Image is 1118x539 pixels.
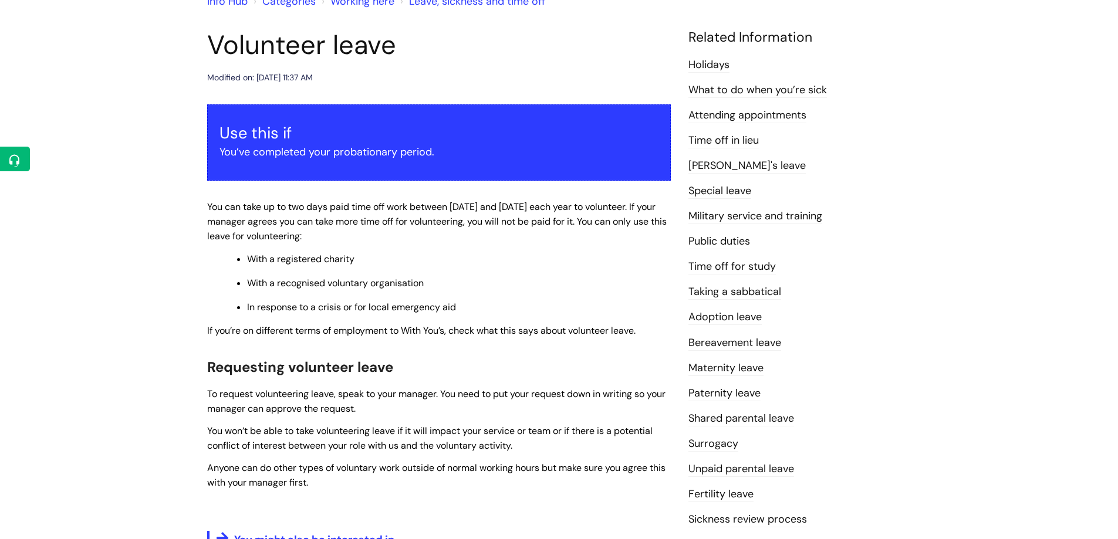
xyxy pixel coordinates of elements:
[688,259,776,274] a: Time off for study
[207,201,667,242] span: You can take up to two days paid time off work between [DATE] and [DATE] each year to volunteer. ...
[688,487,754,502] a: Fertility leave
[207,462,666,489] span: Anyone can do other types of voluntary work outside of normal working hours but make sure you agr...
[207,324,636,337] span: If you’re on different terms of employment to With You’s, check what this says about volunteer le...
[247,301,456,313] span: In response to a crisis or for local emergency aid
[688,29,911,46] h4: Related Information
[207,29,671,61] h1: Volunteer leave
[688,512,807,527] a: Sickness review process
[207,358,393,376] span: Requesting volunteer leave
[688,158,806,174] a: [PERSON_NAME]'s leave
[688,436,738,452] a: Surrogacy
[688,462,794,477] a: Unpaid parental leave
[207,388,666,415] span: To request volunteering leave, speak to your manager. You need to put your request down in writin...
[688,335,781,351] a: Bereavement leave
[688,184,751,199] a: Special leave
[688,209,822,224] a: Military service and training
[688,133,759,148] a: Time off in lieu
[688,284,781,300] a: Taking a sabbatical
[688,234,750,249] a: Public duties
[207,425,653,452] span: You won’t be able to take volunteering leave if it will impact your service or team or if there i...
[688,361,764,376] a: Maternity leave
[688,57,729,73] a: Holidays
[219,124,658,143] h3: Use this if
[688,83,827,98] a: What to do when you’re sick
[207,70,313,85] div: Modified on: [DATE] 11:37 AM
[688,411,794,426] a: Shared parental leave
[247,253,354,265] span: With a registered charity
[688,386,761,401] a: Paternity leave
[247,277,424,289] span: With a recognised voluntary organisation
[688,108,806,123] a: Attending appointments
[219,143,658,161] p: You’ve completed your probationary period.
[688,310,762,325] a: Adoption leave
